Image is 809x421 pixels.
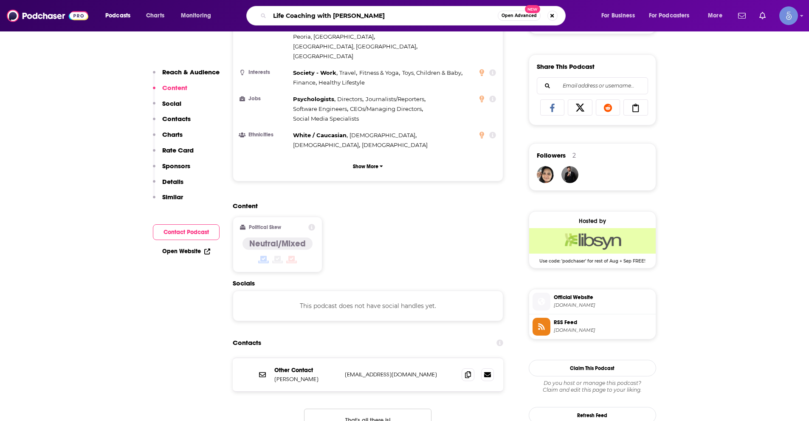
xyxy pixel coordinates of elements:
[359,68,400,78] span: ,
[529,360,656,376] button: Claim This Podcast
[153,99,181,115] button: Social
[319,79,365,86] span: Healthy Lifestyle
[293,94,335,104] span: ,
[350,105,422,112] span: CEOs/Managing Directors
[293,141,359,148] span: [DEMOGRAPHIC_DATA]
[337,94,364,104] span: ,
[623,99,648,116] a: Copy Link
[162,178,183,186] p: Details
[162,68,220,76] p: Reach & Audience
[293,130,348,140] span: ,
[643,9,702,23] button: open menu
[153,68,220,84] button: Reach & Audience
[402,69,461,76] span: Toys, Children & Baby
[153,146,194,162] button: Rate Card
[249,224,281,230] h2: Political Skew
[162,248,210,255] a: Open Website
[162,84,187,92] p: Content
[529,380,656,393] div: Claim and edit this page to your liking.
[293,69,336,76] span: Society - Work
[544,78,641,94] input: Email address or username...
[540,99,565,116] a: Share on Facebook
[293,42,417,51] span: ,
[153,84,187,99] button: Content
[529,228,656,254] img: Libsyn Deal: Use code: 'podchaser' for rest of Aug + Sep FREE!
[337,96,362,102] span: Directors
[181,10,211,22] span: Monitoring
[561,166,578,183] a: JohirMia
[99,9,141,23] button: open menu
[735,8,749,23] a: Show notifications dropdown
[240,132,290,138] h3: Ethnicities
[362,141,428,148] span: [DEMOGRAPHIC_DATA]
[293,43,416,50] span: [GEOGRAPHIC_DATA], [GEOGRAPHIC_DATA]
[402,68,462,78] span: ,
[779,6,798,25] span: Logged in as Spiral5-G1
[175,9,222,23] button: open menu
[162,115,191,123] p: Contacts
[162,193,183,201] p: Similar
[339,69,356,76] span: Travel
[601,10,635,22] span: For Business
[554,319,652,326] span: RSS Feed
[162,146,194,154] p: Rate Card
[141,9,169,23] a: Charts
[366,94,426,104] span: ,
[779,6,798,25] button: Show profile menu
[146,10,164,22] span: Charts
[153,162,190,178] button: Sponsors
[293,115,359,122] span: Social Media Specialists
[240,70,290,75] h3: Interests
[105,10,130,22] span: Podcasts
[533,293,652,311] a: Official Website[DOMAIN_NAME]
[153,178,183,193] button: Details
[572,152,576,159] div: 2
[153,193,183,209] button: Similar
[529,254,656,264] span: Use code: 'podchaser' for rest of Aug + Sep FREE!
[529,228,656,263] a: Libsyn Deal: Use code: 'podchaser' for rest of Aug + Sep FREE!
[529,218,656,225] div: Hosted by
[293,53,353,59] span: [GEOGRAPHIC_DATA]
[554,294,652,301] span: Official Website
[649,10,690,22] span: For Podcasters
[708,10,722,22] span: More
[359,69,399,76] span: Fitness & Yoga
[554,302,652,308] span: greatnesswithin.com
[350,132,415,138] span: [DEMOGRAPHIC_DATA]
[533,318,652,336] a: RSS Feed[DOMAIN_NAME]
[502,14,537,18] span: Open Advanced
[554,327,652,333] span: tjhoisington.libsyn.com
[293,68,338,78] span: ,
[293,104,348,114] span: ,
[293,105,347,112] span: Software Engineers
[249,238,306,249] h4: Neutral/Mixed
[345,371,455,378] p: [EMAIL_ADDRESS][DOMAIN_NAME]
[350,104,423,114] span: ,
[366,96,424,102] span: Journalists/Reporters
[240,96,290,102] h3: Jobs
[233,202,497,210] h2: Content
[537,77,648,94] div: Search followers
[756,8,769,23] a: Show notifications dropdown
[254,6,574,25] div: Search podcasts, credits, & more...
[153,130,183,146] button: Charts
[233,335,261,351] h2: Contacts
[529,380,656,387] span: Do you host or manage this podcast?
[293,32,375,42] span: ,
[537,166,554,183] img: shelbyjanner
[270,9,498,23] input: Search podcasts, credits, & more...
[339,68,357,78] span: ,
[702,9,733,23] button: open menu
[7,8,88,24] img: Podchaser - Follow, Share and Rate Podcasts
[293,79,316,86] span: Finance
[595,9,646,23] button: open menu
[293,33,374,40] span: Peoria, [GEOGRAPHIC_DATA]
[525,5,540,13] span: New
[779,6,798,25] img: User Profile
[350,130,417,140] span: ,
[293,78,317,88] span: ,
[596,99,620,116] a: Share on Reddit
[162,130,183,138] p: Charts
